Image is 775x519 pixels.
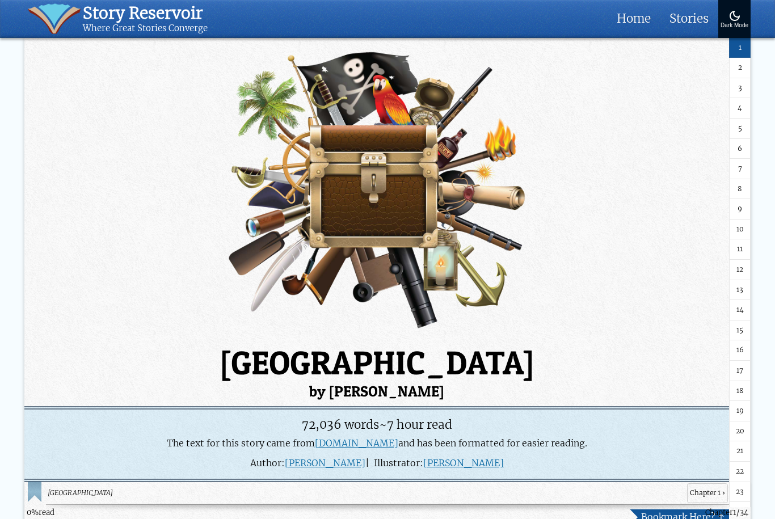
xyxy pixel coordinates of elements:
p: Author: | Illustrator: [30,457,723,470]
div: Chapter /34 [705,507,748,518]
span: 1 [733,508,736,517]
a: 17 [729,361,751,382]
a: 8 [729,179,751,200]
span: 5 [738,123,742,134]
a: 9 [729,200,751,220]
span: 7 [738,164,742,175]
a: 16 [729,341,751,361]
a: 13 [729,280,751,301]
span: 11 [737,244,743,255]
span: 21 [736,446,743,457]
h1: [GEOGRAPHIC_DATA] [24,347,751,399]
a: 23 [729,482,751,503]
a: 1 [729,38,751,58]
span: 8 [738,184,742,195]
a: 7 [729,159,751,180]
span: 24 [736,507,744,518]
a: 11 [729,240,751,260]
span: Chapter 1 › [687,483,728,503]
a: 10 [729,220,751,240]
a: [PERSON_NAME] [285,457,365,469]
div: Where Great Stories Converge [83,23,208,34]
a: 21 [729,442,751,462]
div: read [27,507,54,518]
div: Dark Mode [721,23,748,29]
span: Word Count [302,417,379,432]
span: 0% [27,508,39,517]
span: 20 [736,426,744,437]
span: 9 [738,204,742,215]
span: 10 [736,224,744,235]
img: Turn On Dark Mode [728,9,742,23]
a: [PERSON_NAME] [423,457,504,469]
div: Story Reservoir [83,3,208,23]
a: 14 [729,301,751,321]
span: 1 [739,43,742,53]
span: 17 [736,366,743,377]
span: 22 [736,466,744,477]
span: 2 [738,63,742,74]
a: 2 [729,58,751,79]
a: 6 [729,139,751,159]
span: 16 [736,345,744,356]
span: 3 [738,83,742,94]
a: 3 [729,78,751,99]
span: 6 [738,144,742,154]
span: 12 [736,265,743,276]
a: 4 [729,99,751,119]
span: 14 [736,305,744,316]
a: 19 [729,402,751,422]
span: 23 [736,487,744,497]
span: 18 [736,386,744,396]
a: [DOMAIN_NAME] [315,437,398,449]
a: 12 [729,260,751,281]
div: ~ [30,416,723,434]
a: 18 [729,381,751,402]
span: 4 [738,103,742,114]
p: The text for this story came from and has been formatted for easier reading. [30,437,723,450]
a: 20 [729,421,751,442]
a: 22 [729,462,751,482]
span: 19 [736,406,744,417]
img: icon of book with waver spilling out. [28,3,81,34]
a: 5 [729,119,751,139]
small: by [PERSON_NAME] [24,384,751,399]
a: 15 [729,320,751,341]
span: [GEOGRAPHIC_DATA] [47,488,683,499]
span: 15 [736,325,743,336]
span: 7 hour read [387,417,452,432]
span: 13 [736,285,743,296]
